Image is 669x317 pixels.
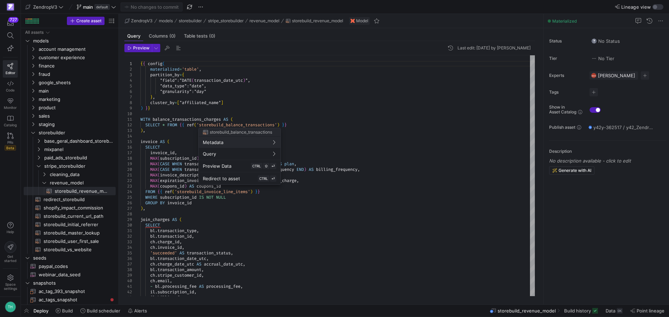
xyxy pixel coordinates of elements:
span: ⏎ [271,176,275,181]
span: CTRL [252,164,261,168]
span: Metadata [203,140,223,145]
span: storebuild_balance_transactions [210,130,272,135]
span: ⇧ [264,164,268,168]
span: Preview Data [203,163,231,169]
span: Redirect to asset [203,176,240,181]
span: ⏎ [271,164,275,168]
span: Query [203,151,216,157]
span: CTRL [259,176,268,181]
